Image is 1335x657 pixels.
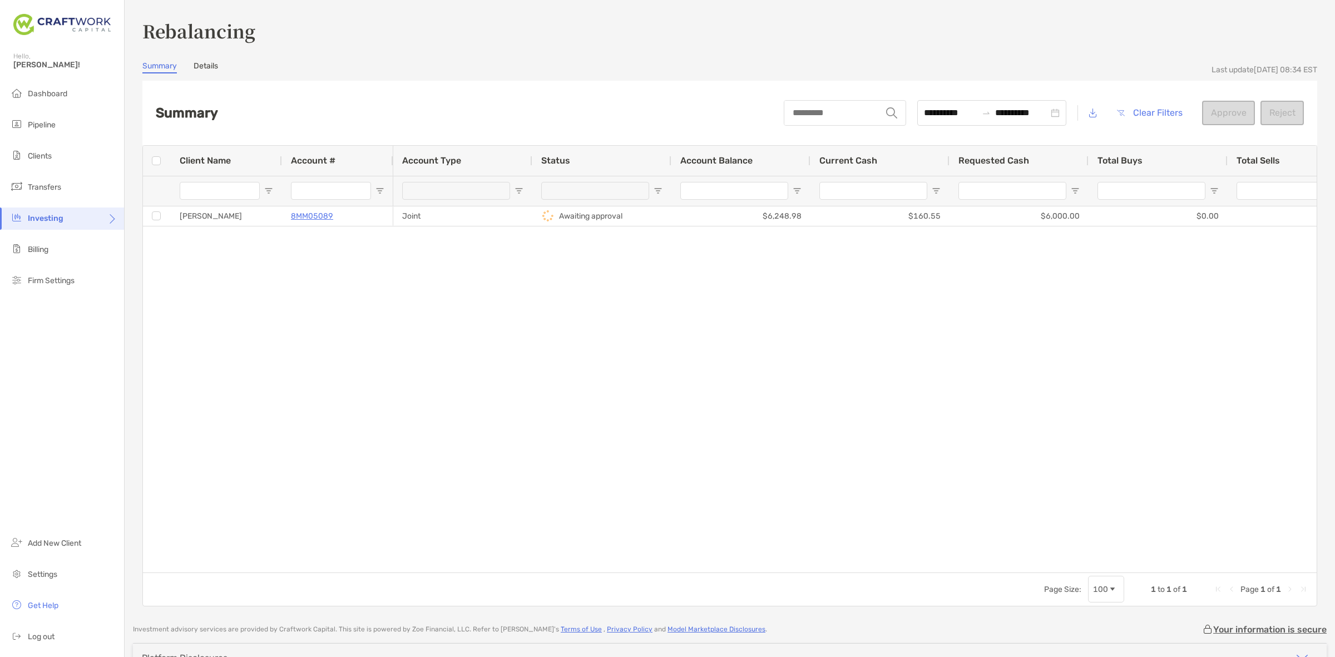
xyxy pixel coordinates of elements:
[1097,182,1205,200] input: Total Buys Filter Input
[10,242,23,255] img: billing icon
[28,120,56,130] span: Pipeline
[1285,585,1294,594] div: Next Page
[982,108,991,117] span: swap-right
[10,536,23,549] img: add_new_client icon
[667,625,765,633] a: Model Marketplace Disclosures
[819,155,877,166] span: Current Cash
[515,186,523,195] button: Open Filter Menu
[10,598,23,611] img: get-help icon
[10,117,23,131] img: pipeline icon
[10,629,23,643] img: logout icon
[180,182,260,200] input: Client Name Filter Input
[28,151,52,161] span: Clients
[156,105,218,121] h2: Summary
[13,4,111,45] img: Zoe Logo
[1088,576,1124,602] div: Page Size
[10,211,23,224] img: investing icon
[1097,155,1143,166] span: Total Buys
[10,567,23,580] img: settings icon
[958,155,1029,166] span: Requested Cash
[671,206,810,226] div: $6,248.98
[1071,186,1080,195] button: Open Filter Menu
[810,206,950,226] div: $160.55
[1299,585,1308,594] div: Last Page
[28,539,81,548] span: Add New Client
[10,86,23,100] img: dashboard icon
[1089,206,1228,226] div: $0.00
[1276,585,1281,594] span: 1
[402,155,461,166] span: Account Type
[1210,186,1219,195] button: Open Filter Menu
[13,60,117,70] span: [PERSON_NAME]!
[1182,585,1187,594] span: 1
[982,108,991,117] span: to
[28,601,58,610] span: Get Help
[28,214,63,223] span: Investing
[28,182,61,192] span: Transfers
[1227,585,1236,594] div: Previous Page
[607,625,652,633] a: Privacy Policy
[10,180,23,193] img: transfers icon
[958,182,1066,200] input: Requested Cash Filter Input
[932,186,941,195] button: Open Filter Menu
[559,209,622,223] p: Awaiting approval
[28,245,48,254] span: Billing
[28,276,75,285] span: Firm Settings
[291,155,335,166] span: Account #
[28,89,67,98] span: Dashboard
[10,149,23,162] img: clients icon
[393,206,532,226] div: Joint
[1213,624,1327,635] p: Your information is secure
[1044,585,1081,594] div: Page Size:
[1117,110,1125,116] img: button icon
[142,61,177,73] a: Summary
[793,186,802,195] button: Open Filter Menu
[561,625,602,633] a: Terms of Use
[1240,585,1259,594] span: Page
[142,18,1317,43] h3: Rebalancing
[654,186,662,195] button: Open Filter Menu
[950,206,1089,226] div: $6,000.00
[171,206,282,226] div: [PERSON_NAME]
[28,632,55,641] span: Log out
[375,186,384,195] button: Open Filter Menu
[1267,585,1274,594] span: of
[680,182,788,200] input: Account Balance Filter Input
[291,182,371,200] input: Account # Filter Input
[264,186,273,195] button: Open Filter Menu
[1108,101,1191,125] button: Clear Filters
[1212,65,1317,75] div: Last update [DATE] 08:34 EST
[1214,585,1223,594] div: First Page
[291,209,333,223] a: 8MM05089
[541,155,570,166] span: Status
[1260,585,1265,594] span: 1
[1237,155,1280,166] span: Total Sells
[886,107,897,118] img: input icon
[180,155,231,166] span: Client Name
[133,625,767,634] p: Investment advisory services are provided by Craftwork Capital . This site is powered by Zoe Fina...
[1158,585,1165,594] span: to
[541,209,555,223] img: icon status
[1151,585,1156,594] span: 1
[680,155,753,166] span: Account Balance
[1173,585,1180,594] span: of
[194,61,218,73] a: Details
[10,273,23,286] img: firm-settings icon
[819,182,927,200] input: Current Cash Filter Input
[1093,585,1108,594] div: 100
[1166,585,1171,594] span: 1
[28,570,57,579] span: Settings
